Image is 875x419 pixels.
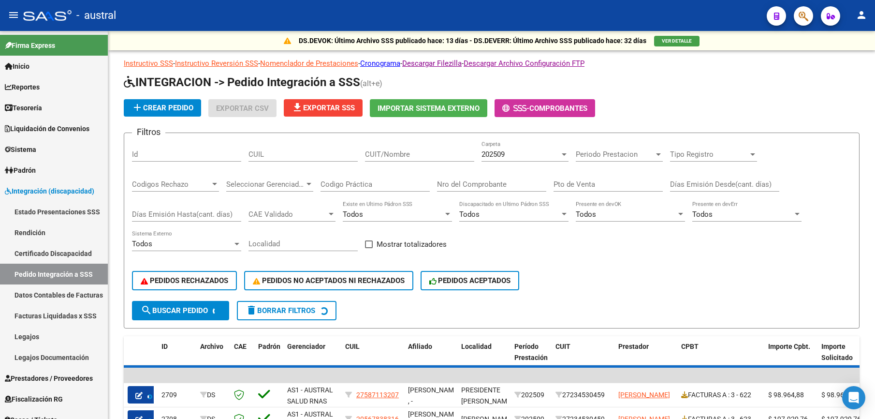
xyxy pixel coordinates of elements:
[821,343,853,361] span: Importe Solicitado
[370,99,487,117] button: Importar Sistema Externo
[677,336,764,379] datatable-header-cell: CPBT
[131,104,193,112] span: Crear Pedido
[817,336,871,379] datatable-header-cell: Importe Solicitado
[576,210,596,219] span: Todos
[141,306,208,315] span: Buscar Pedido
[670,150,748,159] span: Tipo Registro
[408,343,432,350] span: Afiliado
[5,103,42,113] span: Tesorería
[459,210,480,219] span: Todos
[132,301,229,320] button: Buscar Pedido
[5,186,94,196] span: Integración (discapacidad)
[284,99,363,117] button: Exportar SSS
[234,343,247,350] span: CAE
[555,343,570,350] span: CUIT
[161,343,168,350] span: ID
[124,99,201,117] button: Crear Pedido
[132,180,210,189] span: Codigos Rechazo
[253,276,405,285] span: PEDIDOS NO ACEPTADOS NI RECHAZADOS
[681,343,699,350] span: CPBT
[421,271,520,290] button: PEDIDOS ACEPTADOS
[768,343,810,350] span: Importe Cpbt.
[404,336,457,379] datatable-header-cell: Afiliado
[856,9,867,21] mat-icon: person
[248,210,327,219] span: CAE Validado
[299,35,646,46] p: DS.DEVOK: Último Archivo SSS publicado hace: 13 días - DS.DEVERR: Último Archivo SSS publicado ha...
[529,104,587,113] span: Comprobantes
[461,386,513,405] span: PRESIDENTE [PERSON_NAME]
[618,343,649,350] span: Prestador
[514,343,548,361] span: Período Prestación
[555,389,611,401] div: 27234530459
[5,165,36,176] span: Padrón
[5,144,36,155] span: Sistema
[141,276,228,285] span: PEDIDOS RECHAZADOS
[681,389,760,401] div: FACTURAS A : 3 - 622
[764,336,817,379] datatable-header-cell: Importe Cpbt.
[287,386,333,405] span: AS1 - AUSTRAL SALUD RNAS
[5,82,40,92] span: Reportes
[131,102,143,113] mat-icon: add
[208,99,277,117] button: Exportar CSV
[158,336,196,379] datatable-header-cell: ID
[246,304,257,316] mat-icon: delete
[552,336,614,379] datatable-header-cell: CUIT
[175,59,258,68] a: Instructivo Reversión SSS
[124,59,173,68] a: Instructivo SSS
[260,59,358,68] a: Nomenclador de Prestaciones
[356,391,399,399] span: 27587113207
[514,389,548,401] div: 202509
[8,9,19,21] mat-icon: menu
[5,40,55,51] span: Firma Express
[345,343,360,350] span: CUIL
[502,104,529,113] span: -
[408,386,460,405] span: [PERSON_NAME] , -
[200,389,226,401] div: DS
[343,210,363,219] span: Todos
[292,102,303,113] mat-icon: file_download
[5,394,63,404] span: Fiscalización RG
[618,391,670,399] span: [PERSON_NAME]
[132,239,152,248] span: Todos
[5,123,89,134] span: Liquidación de Convenios
[287,343,325,350] span: Gerenciador
[495,99,595,117] button: -Comprobantes
[132,125,165,139] h3: Filtros
[5,373,93,384] span: Prestadores / Proveedores
[76,5,116,26] span: - austral
[161,389,192,401] div: 2709
[377,239,447,250] span: Mostrar totalizadores
[360,79,382,88] span: (alt+e)
[196,336,230,379] datatable-header-cell: Archivo
[124,75,360,89] span: INTEGRACION -> Pedido Integración a SSS
[402,59,462,68] a: Descargar Filezilla
[230,336,254,379] datatable-header-cell: CAE
[141,304,152,316] mat-icon: search
[226,180,305,189] span: Seleccionar Gerenciador
[216,104,269,113] span: Exportar CSV
[692,210,713,219] span: Todos
[821,391,857,399] span: $ 98.964,88
[341,336,404,379] datatable-header-cell: CUIL
[481,150,505,159] span: 202509
[283,336,341,379] datatable-header-cell: Gerenciador
[132,271,237,290] button: PEDIDOS RECHAZADOS
[124,58,860,69] p: - - - - -
[378,104,480,113] span: Importar Sistema Externo
[360,59,400,68] a: Cronograma
[429,276,511,285] span: PEDIDOS ACEPTADOS
[662,38,692,44] span: VER DETALLE
[292,104,355,112] span: Exportar SSS
[244,271,413,290] button: PEDIDOS NO ACEPTADOS NI RECHAZADOS
[461,343,492,350] span: Localidad
[246,306,315,315] span: Borrar Filtros
[254,336,283,379] datatable-header-cell: Padrón
[200,343,223,350] span: Archivo
[237,301,336,320] button: Borrar Filtros
[457,336,510,379] datatable-header-cell: Localidad
[576,150,654,159] span: Periodo Prestacion
[258,343,280,350] span: Padrón
[510,336,552,379] datatable-header-cell: Período Prestación
[842,386,865,409] div: Open Intercom Messenger
[654,36,700,46] button: VER DETALLE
